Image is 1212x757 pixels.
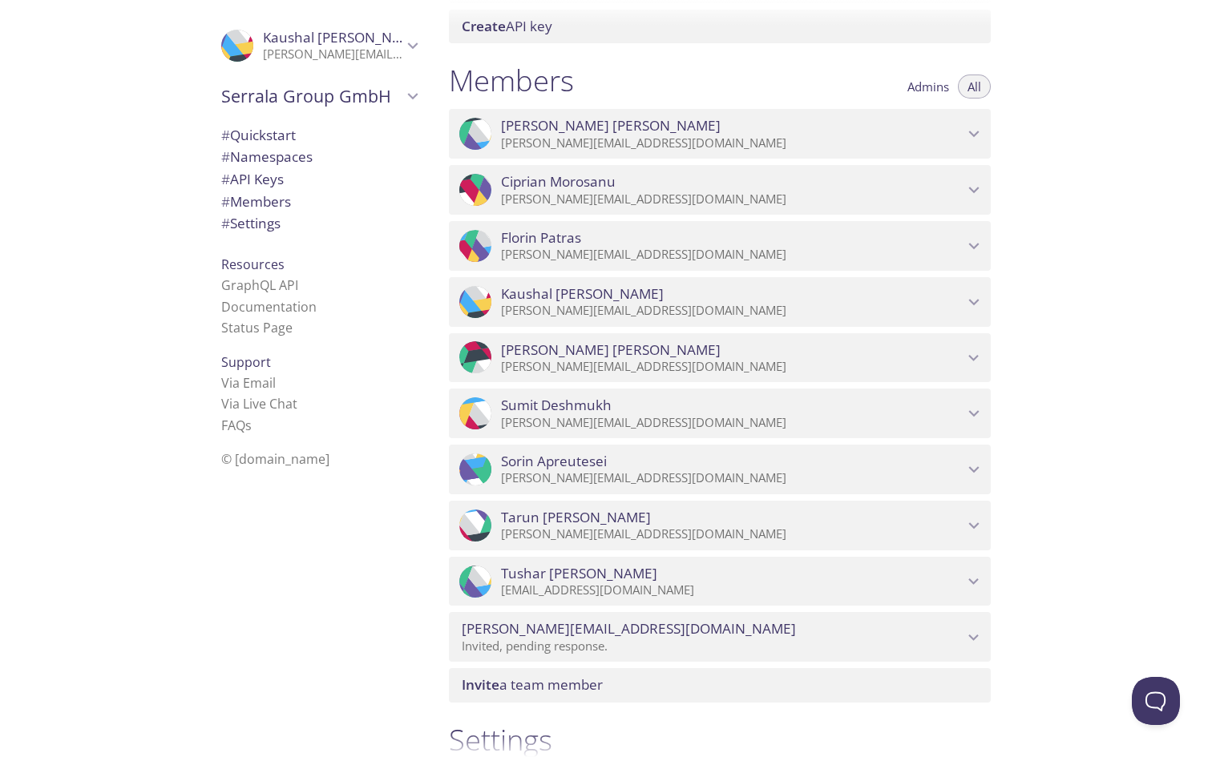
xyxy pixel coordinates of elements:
[208,191,430,213] div: Members
[449,501,991,550] div: Tarun Patel
[449,277,991,327] div: Kaushal kanjariya
[208,19,430,72] div: Kaushal kanjariya
[449,389,991,438] div: Sumit Deshmukh
[221,214,230,232] span: #
[449,10,991,43] div: Create API Key
[1132,677,1180,725] iframe: Help Scout Beacon - Open
[462,675,499,694] span: Invite
[501,341,721,359] span: [PERSON_NAME] [PERSON_NAME]
[449,333,991,383] div: Malen Rearte
[449,445,991,494] div: Sorin Apreutesei
[501,565,657,582] span: Tushar [PERSON_NAME]
[449,668,991,702] div: Invite a team member
[208,168,430,191] div: API Keys
[208,75,430,117] div: Serrala Group GmbH
[263,28,426,46] span: Kaushal [PERSON_NAME]
[221,353,271,371] span: Support
[958,74,991,99] button: All
[501,470,964,486] p: [PERSON_NAME][EMAIL_ADDRESS][DOMAIN_NAME]
[245,417,252,434] span: s
[449,221,991,271] div: Florin Patras
[501,582,964,598] p: [EMAIL_ADDRESS][DOMAIN_NAME]
[221,374,276,392] a: Via Email
[221,126,296,144] span: Quickstart
[221,192,291,211] span: Members
[501,509,651,526] span: Tarun [PERSON_NAME]
[449,612,991,662] div: s.joshi@serrala.com
[221,214,281,232] span: Settings
[221,298,317,316] a: Documentation
[501,453,607,470] span: Sorin Apreutesei
[449,109,991,159] div: Gurmeet Singh
[208,212,430,235] div: Team Settings
[462,17,552,35] span: API key
[221,170,284,188] span: API Keys
[449,557,991,606] div: Tushar Anand
[449,165,991,215] div: Ciprian Morosanu
[501,191,964,207] p: [PERSON_NAME][EMAIL_ADDRESS][DOMAIN_NAME]
[501,135,964,151] p: [PERSON_NAME][EMAIL_ADDRESS][DOMAIN_NAME]
[208,124,430,147] div: Quickstart
[501,173,616,191] span: Ciprian Morosanu
[221,417,252,434] a: FAQ
[221,256,285,273] span: Resources
[221,319,293,336] a: Status Page
[221,147,313,166] span: Namespaces
[501,415,964,431] p: [PERSON_NAME][EMAIL_ADDRESS][DOMAIN_NAME]
[221,85,402,107] span: Serrala Group GmbH
[449,62,574,99] h1: Members
[501,247,964,263] p: [PERSON_NAME][EMAIL_ADDRESS][DOMAIN_NAME]
[221,450,329,468] span: © [DOMAIN_NAME]
[221,395,297,413] a: Via Live Chat
[462,620,796,638] span: [PERSON_NAME][EMAIL_ADDRESS][DOMAIN_NAME]
[501,397,612,414] span: Sumit Deshmukh
[501,117,721,135] span: [PERSON_NAME] [PERSON_NAME]
[221,147,230,166] span: #
[462,638,964,654] p: Invited, pending response.
[501,526,964,542] p: [PERSON_NAME][EMAIL_ADDRESS][DOMAIN_NAME]
[221,126,230,144] span: #
[221,170,230,188] span: #
[221,192,230,211] span: #
[221,276,298,294] a: GraphQL API
[501,359,964,375] p: [PERSON_NAME][EMAIL_ADDRESS][DOMAIN_NAME]
[462,675,603,694] span: a team member
[208,146,430,168] div: Namespaces
[501,303,964,319] p: [PERSON_NAME][EMAIL_ADDRESS][DOMAIN_NAME]
[898,74,959,99] button: Admins
[462,17,506,35] span: Create
[263,46,402,62] p: [PERSON_NAME][EMAIL_ADDRESS][DOMAIN_NAME]
[501,229,581,247] span: Florin Patras
[501,285,664,303] span: Kaushal [PERSON_NAME]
